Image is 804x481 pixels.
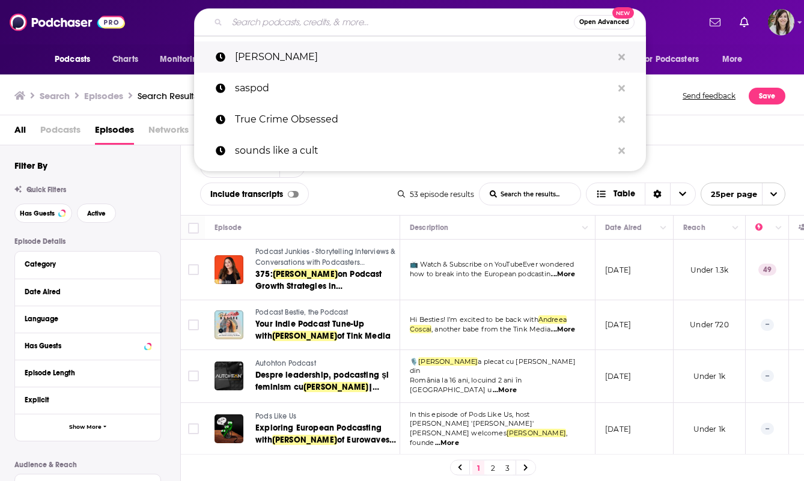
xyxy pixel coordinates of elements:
[188,319,199,330] span: Toggle select row
[690,320,729,329] span: Under 720
[235,104,612,135] p: True Crime Obsessed
[410,270,550,278] span: how to break into the European podcastin
[507,429,566,437] span: [PERSON_NAME]
[25,311,151,326] button: Language
[303,382,368,392] span: [PERSON_NAME]
[55,51,90,68] span: Podcasts
[227,13,574,32] input: Search podcasts, credits, & more...
[431,325,550,333] span: , another babe from the Tink Media
[255,422,398,446] a: Exploring European Podcasting with[PERSON_NAME]of Eurowaves on Pods Like Us
[272,435,337,445] span: [PERSON_NAME]
[87,210,106,217] span: Active
[693,425,725,434] span: Under 1k
[735,12,754,32] a: Show notifications dropdown
[25,342,141,350] div: Has Guests
[15,414,160,441] button: Show More
[14,461,161,469] p: Audience & Reach
[705,12,725,32] a: Show notifications dropdown
[255,358,398,369] a: Autohton Podcast
[255,412,296,420] span: Pods Like Us
[633,48,716,71] button: open menu
[138,90,271,101] div: Search Results:
[194,104,646,135] a: True Crime Obsessed
[701,183,785,205] button: open menu
[255,411,398,422] a: Pods Like Us
[14,120,26,145] span: All
[574,15,635,29] button: Open AdvancedNew
[410,376,522,394] span: România la 16 ani, locuind 2 ani în [GEOGRAPHIC_DATA] u
[605,371,631,381] p: [DATE]
[586,183,696,205] button: Choose View
[501,461,513,475] a: 3
[768,9,794,35] img: User Profile
[255,268,398,292] a: 375:[PERSON_NAME]on Podcast Growth Strategies in [GEOGRAPHIC_DATA]
[435,438,459,448] span: ...More
[194,41,646,73] a: [PERSON_NAME]
[255,369,398,393] a: Despre leadership, podcasting și feminism cu[PERSON_NAME]| Autohton Podcast #26
[69,424,102,431] span: Show More
[148,120,189,145] span: Networks
[14,237,161,246] p: Episode Details
[25,315,143,323] div: Language
[693,372,725,381] span: Under 1k
[656,221,671,235] button: Column Actions
[194,73,646,104] a: saspod
[410,220,448,235] div: Description
[410,325,431,333] span: Coscai
[194,8,646,36] div: Search podcasts, credits, & more...
[768,9,794,35] span: Logged in as devinandrade
[551,270,575,279] span: ...More
[605,220,642,235] div: Date Aired
[14,204,72,223] button: Has Guests
[605,319,631,330] p: [DATE]
[273,269,338,279] span: [PERSON_NAME]
[493,386,517,395] span: ...More
[10,11,125,34] img: Podchaser - Follow, Share and Rate Podcasts
[25,396,143,404] div: Explicit
[235,73,612,104] p: saspod
[612,7,634,19] span: New
[641,51,699,68] span: For Podcasters
[188,371,199,381] span: Toggle select row
[679,86,739,105] button: Send feedback
[255,247,395,277] span: Podcast Junkies - Storytelling Interviews & Conversations with Podcasters Podcasting Passionately
[255,269,273,279] span: 375:
[25,365,151,380] button: Episode Length
[645,183,670,205] div: Sort Direction
[151,48,218,71] button: open menu
[472,461,484,475] a: 1
[95,120,134,145] a: Episodes
[255,370,389,392] span: Despre leadership, podcasting și feminism cu
[410,357,576,375] span: a plecat cu [PERSON_NAME] din
[105,48,145,71] a: Charts
[255,359,316,368] span: Autohton Podcast
[40,90,70,101] h3: Search
[25,256,151,271] button: Category
[14,160,47,171] h2: Filter By
[40,120,81,145] span: Podcasts
[25,392,151,407] button: Explicit
[235,41,612,73] p: andreea coscai
[398,190,474,199] div: 53 episode results
[272,331,337,341] span: [PERSON_NAME]
[337,331,391,341] span: of Tink Media
[683,220,705,235] div: Reach
[235,135,612,166] p: sounds like a cult
[112,51,138,68] span: Charts
[25,369,143,377] div: Episode Length
[772,221,786,235] button: Column Actions
[138,90,271,101] a: Search Results:[PERSON_NAME]
[579,19,629,25] span: Open Advanced
[194,135,646,166] a: sounds like a cult
[410,315,538,324] span: Hi Besties! I’m excited to be back with
[255,307,398,318] a: Podcast Bestie, the Podcast
[255,319,364,341] span: Your Indie Podcast Tune-Up with
[551,325,575,334] span: ...More
[578,221,592,235] button: Column Actions
[728,221,743,235] button: Column Actions
[25,288,143,296] div: Date Aired
[418,357,478,366] span: [PERSON_NAME]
